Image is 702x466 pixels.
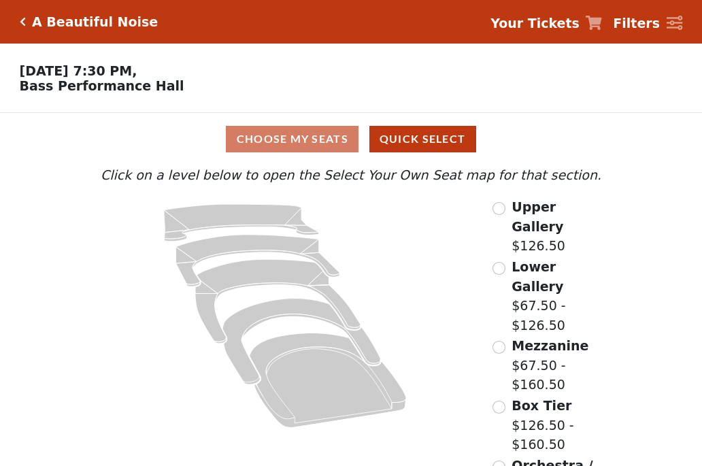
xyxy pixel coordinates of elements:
[32,14,158,30] h5: A Beautiful Noise
[512,338,588,353] span: Mezzanine
[176,235,340,286] path: Lower Gallery - Seats Available: 71
[164,204,319,242] path: Upper Gallery - Seats Available: 288
[512,398,571,413] span: Box Tier
[512,336,605,395] label: $67.50 - $160.50
[250,333,407,428] path: Orchestra / Parterre Circle - Seats Available: 21
[20,17,26,27] a: Click here to go back to filters
[512,396,605,454] label: $126.50 - $160.50
[512,197,605,256] label: $126.50
[512,259,563,294] span: Lower Gallery
[512,257,605,335] label: $67.50 - $126.50
[490,16,580,31] strong: Your Tickets
[512,199,563,234] span: Upper Gallery
[369,126,476,152] button: Quick Select
[613,14,682,33] a: Filters
[613,16,660,31] strong: Filters
[490,14,602,33] a: Your Tickets
[97,165,605,185] p: Click on a level below to open the Select Your Own Seat map for that section.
